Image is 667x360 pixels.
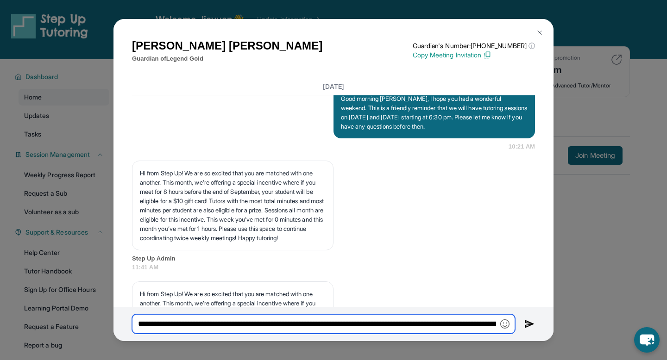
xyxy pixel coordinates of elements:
[132,54,322,63] p: Guardian of Legend Gold
[509,142,535,151] span: 10:21 AM
[529,41,535,50] span: ⓘ
[524,318,535,329] img: Send icon
[634,327,660,353] button: chat-button
[140,168,326,242] p: Hi from Step Up! We are so excited that you are matched with one another. This month, we’re offer...
[341,94,528,131] p: Good morning [PERSON_NAME], I hope you had a wonderful weekend. This is a friendly reminder that ...
[483,51,491,59] img: Copy Icon
[132,82,535,91] h3: [DATE]
[413,41,535,50] p: Guardian's Number: [PHONE_NUMBER]
[132,37,322,54] h1: [PERSON_NAME] [PERSON_NAME]
[413,50,535,60] p: Copy Meeting Invitation
[132,254,535,263] span: Step Up Admin
[536,29,543,37] img: Close Icon
[500,319,510,329] img: Emoji
[132,263,535,272] span: 11:41 AM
